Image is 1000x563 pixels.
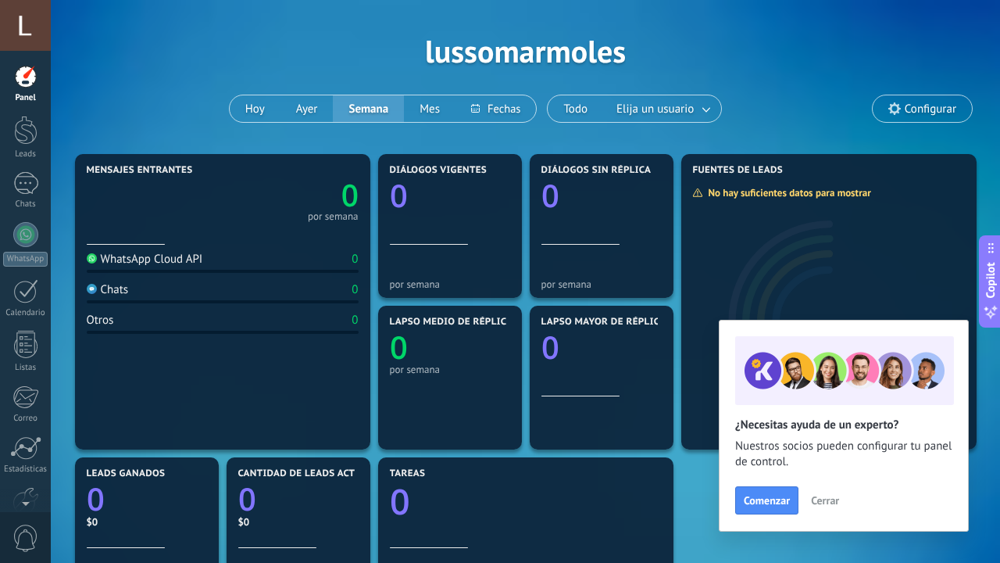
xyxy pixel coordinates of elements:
span: Comenzar [744,495,790,506]
span: Cerrar [811,495,839,506]
button: Semana [333,95,404,122]
text: 0 [390,174,408,217]
button: Comenzar [735,486,798,515]
button: Hoy [230,95,280,122]
text: 0 [541,325,559,368]
div: por semana [541,278,662,290]
div: Panel [3,93,48,103]
div: Chats [3,199,48,210]
div: $0 [238,515,359,529]
button: Todo [548,95,603,122]
span: Diálogos sin réplica [541,165,652,176]
button: Fechas [455,95,536,122]
text: 0 [541,174,559,217]
span: Leads ganados [87,468,166,479]
div: por semana [390,364,510,375]
span: Lapso medio de réplica [390,317,513,328]
span: Nuestros socios pueden configurar tu panel de control. [735,439,952,470]
text: 0 [238,477,256,520]
a: 0 [390,478,662,525]
button: Ayer [280,95,334,122]
div: 0 [352,313,358,328]
button: Mes [404,95,455,122]
div: Chats [87,282,129,297]
div: Otros [87,313,114,328]
span: Cantidad de leads activos [238,468,378,479]
div: por semana [308,213,359,221]
text: 0 [390,478,410,525]
a: 0 [87,477,207,520]
text: 0 [341,174,358,216]
div: 0 [352,282,358,297]
span: Fuentes de leads [693,165,784,176]
button: Cerrar [804,489,846,512]
div: Correo [3,414,48,424]
img: WhatsApp Cloud API [87,253,97,264]
span: Tareas [390,468,426,479]
div: Leads [3,149,48,160]
div: por semana [390,278,510,290]
div: Calendario [3,308,48,318]
span: Elija un usuario [613,99,697,120]
button: Elija un usuario [603,95,721,122]
div: Listas [3,363,48,373]
div: Estadísticas [3,464,48,475]
span: Lapso mayor de réplica [541,317,666,328]
img: Chats [87,284,97,294]
div: 0 [352,252,358,267]
div: WhatsApp Cloud API [87,252,203,267]
text: 0 [390,325,408,368]
div: WhatsApp [3,252,48,267]
a: 0 [223,174,359,216]
text: 0 [87,477,105,520]
span: Mensajes entrantes [87,165,193,176]
div: No hay suficientes datos para mostrar [692,186,882,199]
span: Copilot [983,263,998,299]
a: 0 [238,477,359,520]
span: Configurar [905,102,956,116]
span: Diálogos vigentes [390,165,487,176]
div: $0 [87,515,207,529]
h2: ¿Necesitas ayuda de un experto? [735,418,952,432]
